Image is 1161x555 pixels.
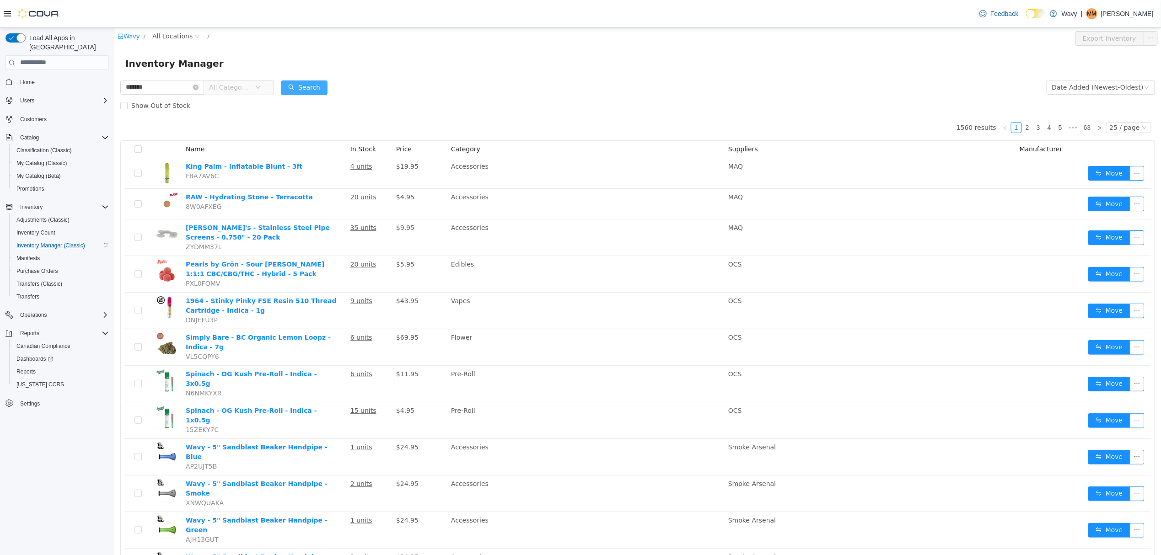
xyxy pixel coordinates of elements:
span: DNJEFU3P [71,288,103,296]
button: Inventory [16,202,46,213]
span: F8A7AV6C [71,144,104,152]
a: RAW - Hydrating Stone - Terracotta [71,165,199,173]
span: My Catalog (Classic) [13,158,109,169]
button: icon: swapMove [974,138,1016,153]
span: $24.95 [282,416,304,423]
span: MM [1087,8,1096,19]
u: 6 units [236,342,258,350]
span: Purchase Orders [16,267,58,275]
span: Feedback [990,9,1018,18]
img: Simply Bare - BC Organic Lemon Loopz - Indica - 7g hero shot [41,305,64,328]
button: Inventory Count [9,226,113,239]
button: Export Inventory [961,3,1029,18]
img: Cova [18,9,59,18]
span: Adjustments (Classic) [16,216,70,224]
span: $24.95 [282,489,304,496]
a: Promotions [13,183,48,194]
span: $4.95 [282,165,300,173]
td: Accessories [333,161,610,192]
span: $24.95 [282,452,304,459]
a: 2 [908,95,918,105]
span: $19.95 [282,135,304,142]
span: $69.95 [282,306,304,313]
u: 9 units [236,269,258,277]
span: ••• [951,94,966,105]
span: Operations [16,310,109,320]
div: Michael McCarthy [1086,8,1097,19]
span: Promotions [16,185,44,192]
span: Catalog [20,134,39,141]
span: Transfers (Classic) [13,278,109,289]
span: Transfers [13,291,109,302]
li: Previous Page [886,94,897,105]
td: Accessories [333,448,610,484]
span: Classification (Classic) [13,145,109,156]
a: Spinach - OG Kush Pre-Roll - Indica - 3x0.5g [71,342,203,359]
button: Settings [2,396,113,410]
span: Inventory Manager (Classic) [13,240,109,251]
span: Home [16,76,109,88]
img: Spinach - OG Kush Pre-Roll - Indica - 1x0.5g hero shot [41,378,64,401]
a: 3 [919,95,929,105]
button: icon: ellipsis [1016,349,1030,363]
a: icon: shopWavy [3,5,25,12]
span: Settings [20,400,40,407]
span: Operations [20,311,47,319]
span: $9.95 [282,196,300,203]
button: icon: searchSearch [167,53,213,67]
span: 8W0AFXEG [71,175,107,182]
span: Transfers (Classic) [16,280,62,288]
span: All Categories [95,55,136,64]
a: Home [16,77,38,88]
span: 15ZEKY7C [71,398,104,406]
u: 20 units [236,165,262,173]
u: 1 units [236,489,258,496]
span: Manufacturer [905,117,948,125]
a: Wavy - 5" Sandblast Beaker Handpipe - Smoke [71,452,213,469]
u: 6 units [236,306,258,313]
span: MAQ [614,196,629,203]
td: Pre-Roll [333,374,610,411]
span: Inventory Count [13,227,109,238]
img: RAW - Hydrating Stone - Terracotta hero shot [41,165,64,187]
li: 63 [966,94,980,105]
img: Wavy - 5" Sandblast Beaker Handpipe - Smoke hero shot [41,451,64,474]
a: Customers [16,114,50,125]
td: Accessories [333,130,610,161]
span: OCS [614,269,628,277]
button: icon: swapMove [974,422,1016,437]
a: Spinach - OG Kush Pre-Roll - Indica - 1x0.5g [71,379,203,396]
span: Reports [16,328,109,339]
a: Wavy - 5" Sandblast Beaker Handpipe - Blue [71,416,213,432]
u: 2 units [236,452,258,459]
span: / [29,5,31,12]
a: 1 [897,95,907,105]
span: OCS [614,233,628,240]
button: Manifests [9,252,113,265]
span: Smoke Arsenal [614,452,661,459]
a: Settings [16,398,43,409]
li: Next Page [980,94,991,105]
input: Dark Mode [1026,9,1045,18]
button: Users [2,94,113,107]
p: [PERSON_NAME] [1101,8,1154,19]
span: My Catalog (Beta) [16,172,61,180]
button: Catalog [16,132,43,143]
span: Dashboards [16,355,53,363]
span: AP2UJT5B [71,435,102,442]
span: Home [20,79,35,86]
button: Promotions [9,182,113,195]
button: icon: ellipsis [1016,422,1030,437]
i: icon: down [1027,97,1033,103]
img: Randy's - Stainless Steel Pipe Screens - 0.750" - 20 Pack hero shot [41,195,64,218]
span: Promotions [13,183,109,194]
a: Manifests [13,253,43,264]
td: Accessories [333,411,610,448]
span: Settings [16,397,109,409]
a: 5 [941,95,951,105]
a: Inventory Count [13,227,59,238]
a: My Catalog (Beta) [13,171,64,181]
div: Date Added (Newest-Oldest) [938,53,1029,66]
span: Show Out of Stock [13,74,80,81]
